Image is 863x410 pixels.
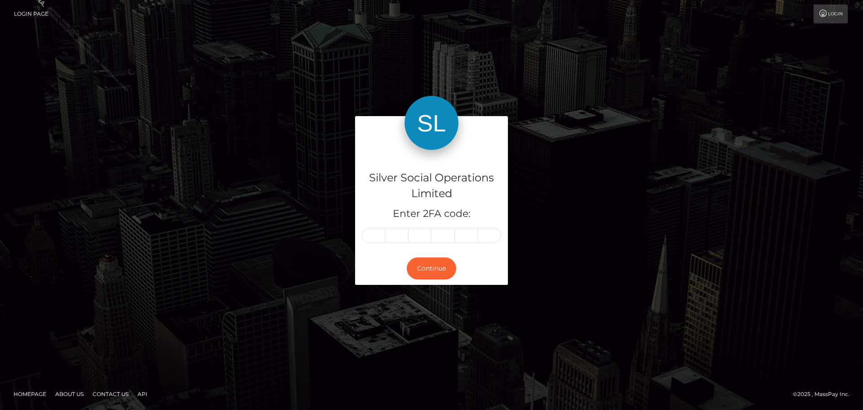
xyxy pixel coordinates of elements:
[362,207,501,221] h5: Enter 2FA code:
[14,5,49,23] a: Login Page
[89,387,132,401] a: Contact Us
[814,5,848,23] a: Login
[134,387,151,401] a: API
[407,257,456,279] button: Continue
[405,96,458,150] img: Silver Social Operations Limited
[793,389,856,399] div: © 2025 , MassPay Inc.
[10,387,50,401] a: Homepage
[362,170,501,202] h4: Silver Social Operations Limited
[52,387,87,401] a: About Us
